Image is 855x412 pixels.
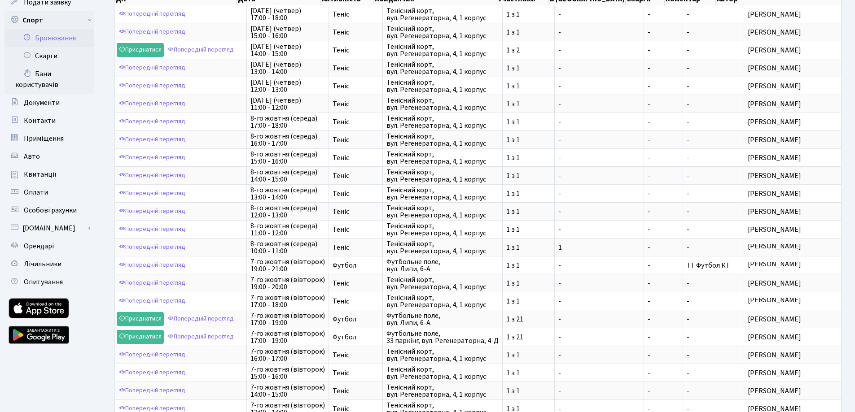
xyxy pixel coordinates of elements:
[250,169,325,183] span: 8-го жовтня (середа) 14:00 - 15:00
[333,154,379,161] span: Теніс
[648,298,679,305] span: -
[250,330,325,344] span: 7-го жовтня (вівторок) 17:00 - 19:00
[250,7,325,22] span: [DATE] (четвер) 17:00 - 18:00
[558,280,640,287] span: -
[333,29,379,36] span: Теніс
[506,387,551,395] span: 1 з 1
[250,222,325,237] span: 8-го жовтня (середа) 11:00 - 12:00
[558,351,640,359] span: -
[748,154,837,161] span: [PERSON_NAME]
[250,294,325,308] span: 7-го жовтня (вівторок) 17:00 - 18:00
[506,316,551,323] span: 1 з 21
[250,276,325,291] span: 7-го жовтня (вівторок) 19:00 - 20:00
[333,208,379,215] span: Теніс
[506,82,551,90] span: 1 з 1
[748,226,837,233] span: [PERSON_NAME]
[506,47,551,54] span: 1 з 2
[558,100,640,108] span: -
[648,190,679,197] span: -
[4,47,94,65] a: Скарги
[558,47,640,54] span: -
[165,330,236,344] a: Попередній перегляд
[386,79,499,93] span: Тенісний корт, вул. Регенераторна, 4, 1 корпус
[333,190,379,197] span: Теніс
[117,25,188,39] a: Попередній перегляд
[333,65,379,72] span: Теніс
[24,134,64,143] span: Приміщення
[506,100,551,108] span: 1 з 1
[748,65,837,72] span: [PERSON_NAME]
[4,65,94,94] a: Бани користувачів
[558,118,640,126] span: -
[687,278,689,288] span: -
[558,298,640,305] span: -
[4,29,94,47] a: Бронювання
[558,136,640,143] span: -
[648,29,679,36] span: -
[506,226,551,233] span: 1 з 1
[24,116,56,126] span: Контакти
[687,99,689,109] span: -
[648,136,679,143] span: -
[558,316,640,323] span: -
[748,334,837,341] span: [PERSON_NAME]
[748,244,837,251] span: [PERSON_NAME]
[558,29,640,36] span: -
[506,136,551,143] span: 1 з 1
[558,172,640,179] span: -
[748,208,837,215] span: [PERSON_NAME]
[117,312,164,326] a: Приєднатися
[687,153,689,163] span: -
[250,97,325,111] span: [DATE] (четвер) 11:00 - 12:00
[558,387,640,395] span: -
[386,115,499,129] span: Тенісний корт, вул. Регенераторна, 4, 1 корпус
[117,79,188,93] a: Попередній перегляд
[24,241,54,251] span: Орендарі
[558,154,640,161] span: -
[687,63,689,73] span: -
[687,225,689,234] span: -
[748,262,837,269] span: [PERSON_NAME]
[386,330,499,344] span: Футбольне поле, 33 паркінг, вул. Регенераторна, 4-Д
[386,294,499,308] span: Тенісний корт, вул. Регенераторна, 4, 1 корпус
[506,208,551,215] span: 1 з 1
[117,276,188,290] a: Попередній перегляд
[386,348,499,362] span: Тенісний корт, вул. Регенераторна, 4, 1 корпус
[687,171,689,181] span: -
[506,11,551,18] span: 1 з 1
[117,43,164,57] a: Приєднатися
[333,136,379,143] span: Теніс
[117,294,188,308] a: Попередній перегляд
[506,280,551,287] span: 1 з 1
[648,369,679,377] span: -
[333,172,379,179] span: Теніс
[386,276,499,291] span: Тенісний корт, вул. Регенераторна, 4, 1 корпус
[748,11,837,18] span: [PERSON_NAME]
[333,244,379,251] span: Теніс
[24,169,57,179] span: Квитанції
[558,244,640,251] span: 1
[748,118,837,126] span: [PERSON_NAME]
[250,79,325,93] span: [DATE] (четвер) 12:00 - 13:00
[506,172,551,179] span: 1 з 1
[333,226,379,233] span: Теніс
[24,187,48,197] span: Оплати
[648,118,679,126] span: -
[117,97,188,111] a: Попередній перегляд
[333,334,379,341] span: Футбол
[558,82,640,90] span: -
[687,368,689,378] span: -
[648,351,679,359] span: -
[506,65,551,72] span: 1 з 1
[648,47,679,54] span: -
[687,386,689,396] span: -
[4,147,94,165] a: Авто
[117,151,188,165] a: Попередній перегляд
[4,273,94,291] a: Опитування
[687,314,689,324] span: -
[506,351,551,359] span: 1 з 1
[250,151,325,165] span: 8-го жовтня (середа) 15:00 - 16:00
[250,312,325,326] span: 7-го жовтня (вівторок) 17:00 - 19:00
[117,7,188,21] a: Попередній перегляд
[250,240,325,255] span: 8-го жовтня (середа) 10:00 - 11:00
